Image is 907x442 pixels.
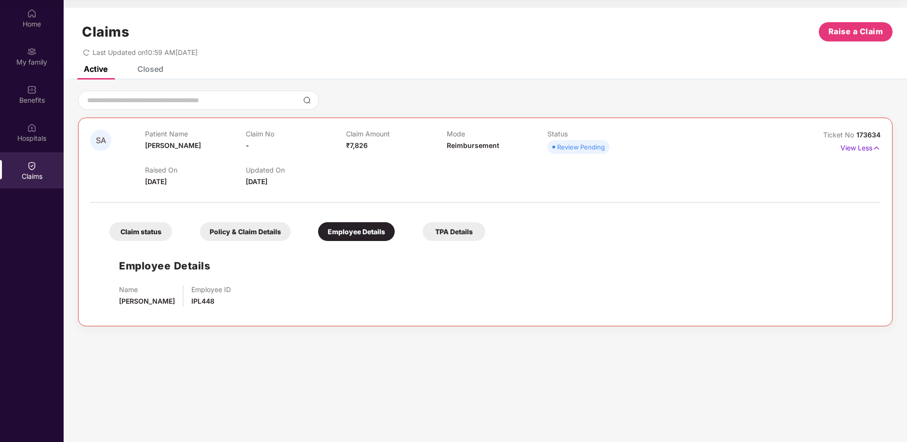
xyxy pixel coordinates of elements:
p: Claim No [246,130,347,138]
span: Ticket No [823,131,856,139]
h1: Claims [82,24,129,40]
span: [PERSON_NAME] [145,141,201,149]
span: redo [83,48,90,56]
img: svg+xml;base64,PHN2ZyB3aWR0aD0iMjAiIGhlaWdodD0iMjAiIHZpZXdCb3g9IjAgMCAyMCAyMCIgZmlsbD0ibm9uZSIgeG... [27,47,37,56]
span: 173634 [856,131,880,139]
div: Review Pending [557,142,605,152]
img: svg+xml;base64,PHN2ZyB4bWxucz0iaHR0cDovL3d3dy53My5vcmcvMjAwMC9zdmciIHdpZHRoPSIxNyIgaGVpZ2h0PSIxNy... [872,143,880,153]
p: Raised On [145,166,246,174]
div: Policy & Claim Details [200,222,291,241]
span: ₹7,826 [346,141,368,149]
div: Claim status [109,222,172,241]
span: Last Updated on 10:59 AM[DATE] [93,48,198,56]
span: IPL448 [191,297,214,305]
img: svg+xml;base64,PHN2ZyBpZD0iSG9tZSIgeG1sbnM9Imh0dHA6Ly93d3cudzMub3JnLzIwMDAvc3ZnIiB3aWR0aD0iMjAiIG... [27,9,37,18]
span: Reimbursement [447,141,499,149]
span: [PERSON_NAME] [119,297,175,305]
p: Name [119,285,175,294]
p: Updated On [246,166,347,174]
p: Employee ID [191,285,231,294]
div: Active [84,64,107,74]
span: SA [96,136,106,145]
button: Raise a Claim [819,22,893,41]
span: - [246,141,249,149]
h1: Employee Details [119,258,210,274]
div: TPA Details [423,222,485,241]
p: View Less [840,140,880,153]
div: Closed [137,64,163,74]
p: Mode [447,130,547,138]
img: svg+xml;base64,PHN2ZyBpZD0iSG9zcGl0YWxzIiB4bWxucz0iaHR0cDovL3d3dy53My5vcmcvMjAwMC9zdmciIHdpZHRoPS... [27,123,37,133]
p: Patient Name [145,130,246,138]
span: [DATE] [145,177,167,186]
span: [DATE] [246,177,267,186]
p: Status [547,130,648,138]
img: svg+xml;base64,PHN2ZyBpZD0iQmVuZWZpdHMiIHhtbG5zPSJodHRwOi8vd3d3LnczLm9yZy8yMDAwL3N2ZyIgd2lkdGg9Ij... [27,85,37,94]
img: svg+xml;base64,PHN2ZyBpZD0iU2VhcmNoLTMyeDMyIiB4bWxucz0iaHR0cDovL3d3dy53My5vcmcvMjAwMC9zdmciIHdpZH... [303,96,311,104]
img: svg+xml;base64,PHN2ZyBpZD0iQ2xhaW0iIHhtbG5zPSJodHRwOi8vd3d3LnczLm9yZy8yMDAwL3N2ZyIgd2lkdGg9IjIwIi... [27,161,37,171]
p: Claim Amount [346,130,447,138]
span: Raise a Claim [828,26,883,38]
div: Employee Details [318,222,395,241]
